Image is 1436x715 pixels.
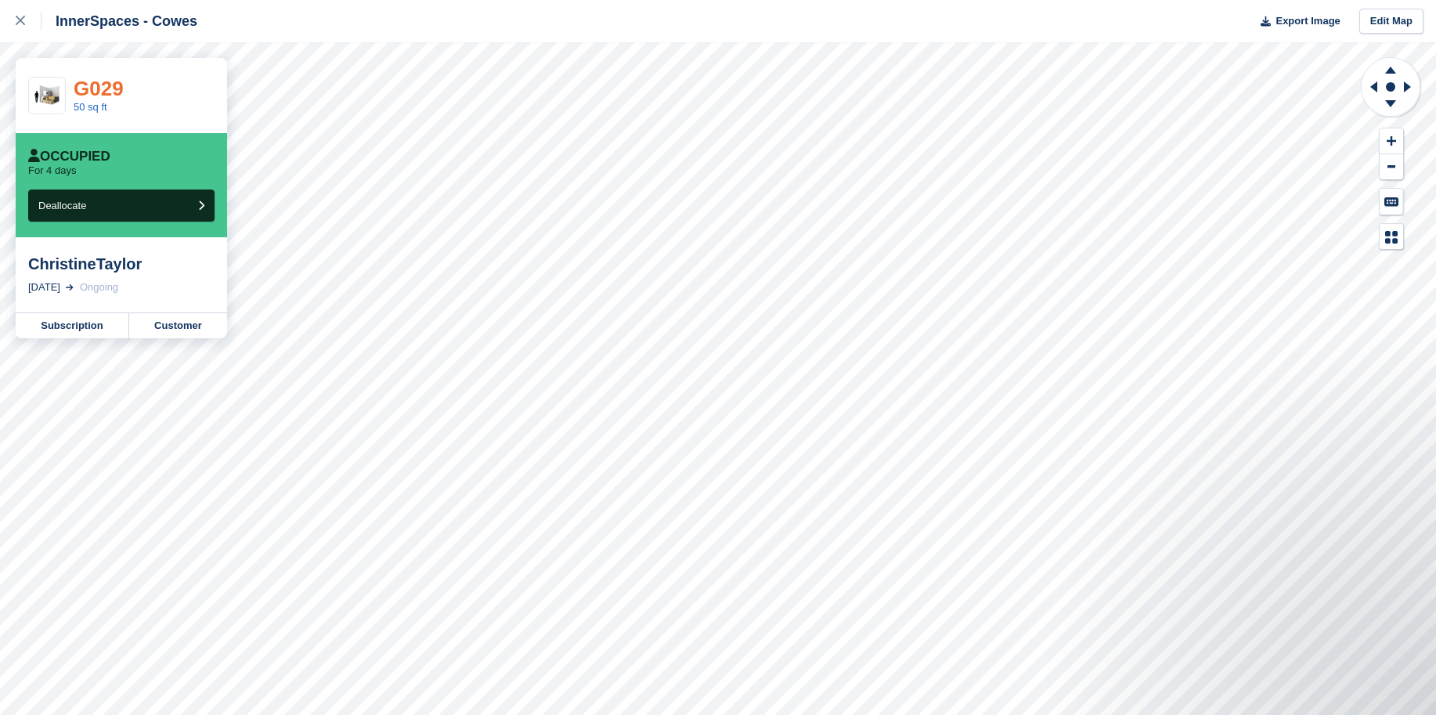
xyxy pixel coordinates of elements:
[1380,189,1403,215] button: Keyboard Shortcuts
[66,284,74,291] img: arrow-right-light-icn-cde0832a797a2874e46488d9cf13f60e5c3a73dbe684e267c42b8395dfbc2abf.svg
[16,313,129,338] a: Subscription
[74,77,124,100] a: G029
[1380,154,1403,180] button: Zoom Out
[28,149,110,164] div: Occupied
[41,12,197,31] div: InnerSpaces - Cowes
[1275,13,1340,29] span: Export Image
[29,82,65,110] img: 50-sqft-unit.jpg
[80,280,118,295] div: Ongoing
[38,200,86,211] span: Deallocate
[74,101,107,113] a: 50 sq ft
[28,255,215,273] div: ChristineTaylor
[1359,9,1423,34] a: Edit Map
[28,280,60,295] div: [DATE]
[1251,9,1340,34] button: Export Image
[1380,224,1403,250] button: Map Legend
[28,190,215,222] button: Deallocate
[28,164,76,177] p: For 4 days
[129,313,227,338] a: Customer
[1380,128,1403,154] button: Zoom In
